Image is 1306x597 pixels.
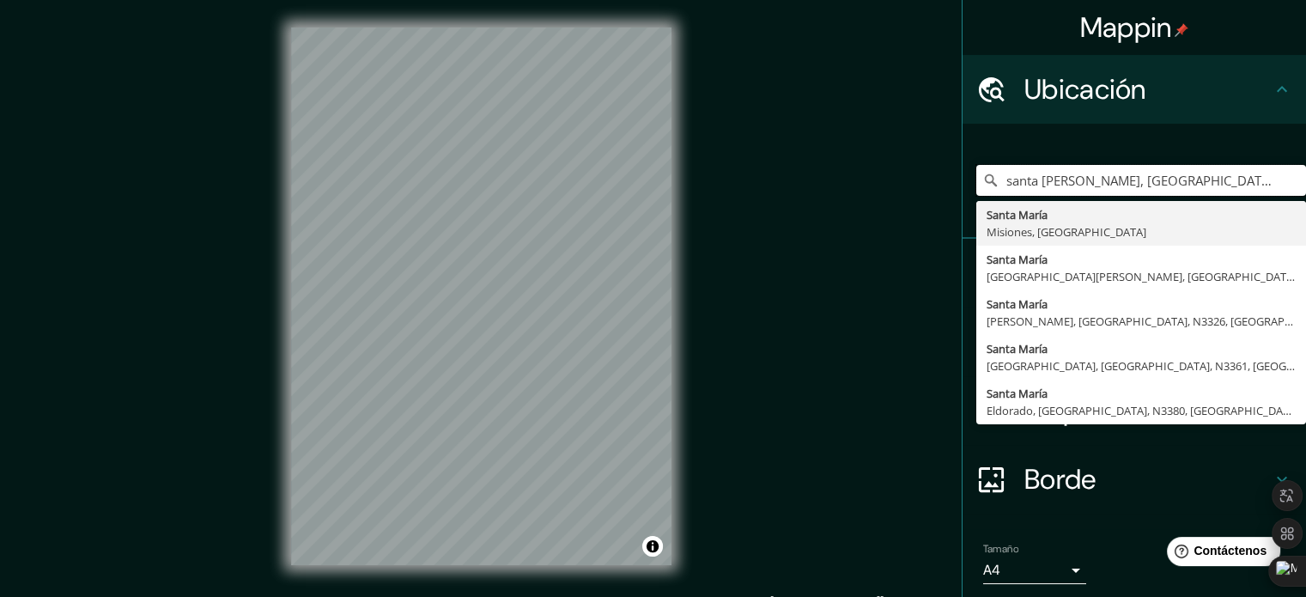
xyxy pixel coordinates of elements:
font: Santa María [987,252,1048,267]
font: Mappin [1080,9,1172,46]
div: Estilo [963,308,1306,376]
font: Santa María [987,341,1048,356]
div: Disposición [963,376,1306,445]
div: Patas [963,239,1306,308]
div: A4 [983,557,1086,584]
input: Elige tu ciudad o zona [976,165,1306,196]
font: Santa María [987,296,1048,312]
canvas: Mapa [291,27,671,565]
font: Ubicación [1024,71,1146,107]
img: pin-icon.png [1175,23,1188,37]
font: Santa María [987,386,1048,401]
font: Borde [1024,461,1096,497]
div: Ubicación [963,55,1306,124]
font: Eldorado, [GEOGRAPHIC_DATA], N3380, [GEOGRAPHIC_DATA] [987,403,1299,418]
font: Santa María [987,207,1048,222]
font: Tamaño [983,542,1018,556]
div: Borde [963,445,1306,514]
font: A4 [983,561,1000,579]
iframe: Lanzador de widgets de ayuda [1153,530,1287,578]
font: Misiones, [GEOGRAPHIC_DATA] [987,224,1146,240]
button: Activar o desactivar atribución [642,536,663,557]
